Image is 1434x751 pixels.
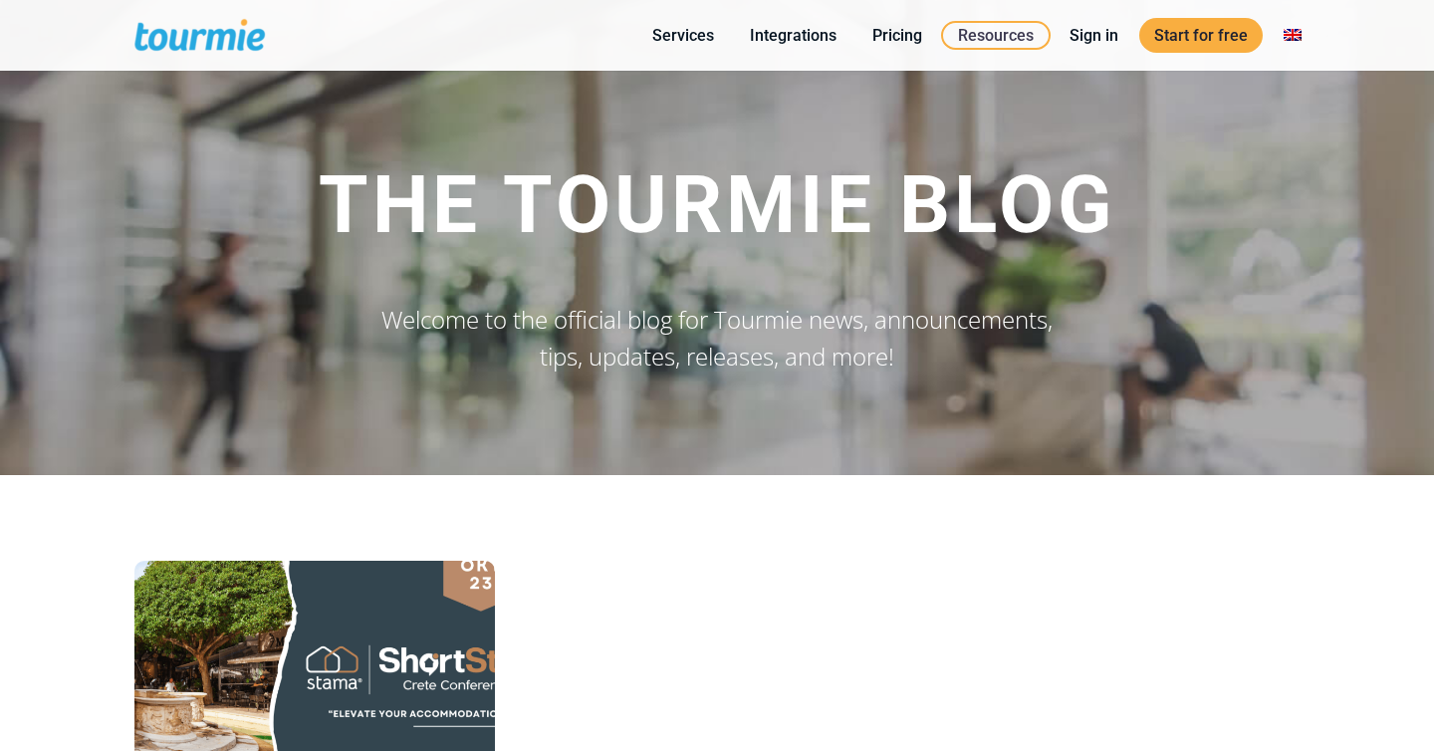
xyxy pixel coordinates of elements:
[941,21,1051,50] a: Resources
[1139,18,1263,53] a: Start for free
[381,303,1053,373] span: Welcome to the official blog for Tourmie news, announcements, tips, updates, releases, and more!
[637,23,729,48] a: Services
[319,158,1116,252] span: The Tourmie Blog
[857,23,937,48] a: Pricing
[1055,23,1133,48] a: Sign in
[735,23,851,48] a: Integrations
